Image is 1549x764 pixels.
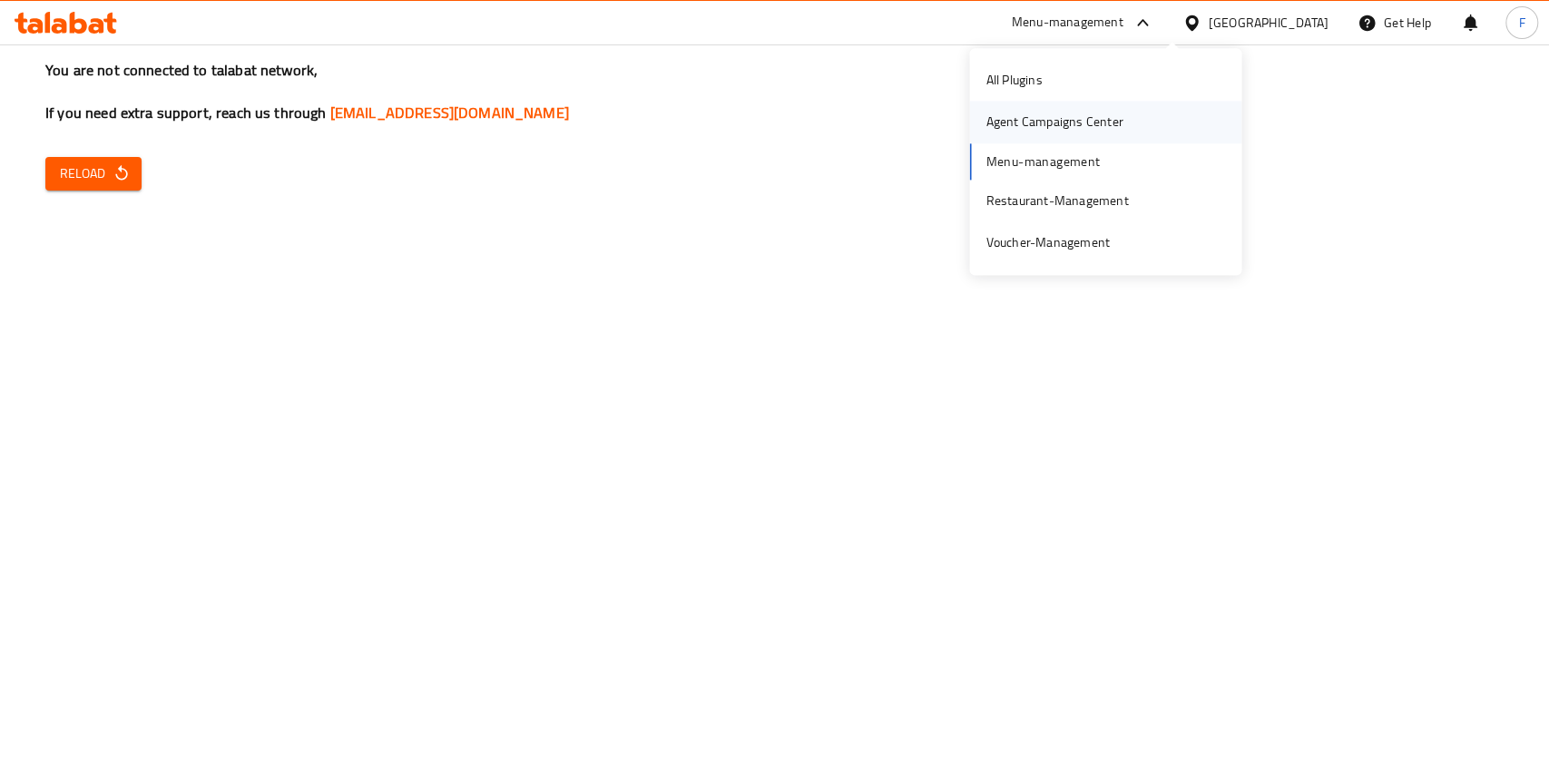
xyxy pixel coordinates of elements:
[985,191,1128,211] div: Restaurant-Management
[985,70,1042,90] div: All Plugins
[985,113,1123,132] div: Agent Campaigns Center
[45,60,1504,123] h3: You are not connected to talabat network, If you need extra support, reach us through
[985,233,1110,253] div: Voucher-Management
[1012,12,1123,34] div: Menu-management
[1209,13,1328,33] div: [GEOGRAPHIC_DATA]
[60,162,127,185] span: Reload
[330,99,569,126] a: [EMAIL_ADDRESS][DOMAIN_NAME]
[45,157,142,191] button: Reload
[1518,13,1524,33] span: F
